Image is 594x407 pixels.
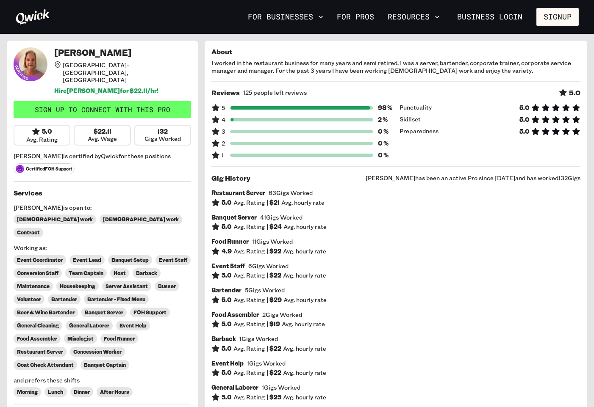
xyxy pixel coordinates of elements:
h6: | $ 29 [266,296,282,304]
h6: 2 % [378,116,393,124]
span: 41 Gigs Worked [260,214,303,221]
h6: 5.0 [222,223,232,231]
span: Avg. Wage [88,135,117,143]
h6: 5.0 [222,272,232,279]
span: Restaurant Server [17,349,63,355]
span: Bartender - Fixed Menu [87,296,145,302]
h4: [PERSON_NAME] [54,47,132,58]
span: 1 Gigs Worked [247,360,286,367]
a: For Pros [333,10,377,24]
h6: Barback [211,335,236,343]
span: Contract [17,229,40,236]
span: Morning [17,389,38,395]
span: Punctuality [400,104,432,112]
span: Maintenance [17,283,50,289]
span: Working as: [14,244,191,252]
span: [PERSON_NAME] is certified by Qwick for these positions [14,152,191,160]
span: Barback [136,270,157,276]
a: Business Login [450,8,530,26]
h6: | $ 24 [266,223,282,231]
span: [PERSON_NAME] has been an active Pro since [DATE] and has worked 132 Gigs [366,174,580,182]
span: [DEMOGRAPHIC_DATA] work [17,216,93,223]
h6: 4.9 [222,247,232,255]
h6: 5.0 [519,128,530,135]
h5: Services [14,189,191,197]
span: Banquet Server [85,309,123,316]
span: Avg. Rating [233,296,265,304]
span: 1 Gigs Worked [262,384,300,391]
span: 125 people left reviews [243,89,307,96]
h6: 5.0 [222,199,232,206]
span: Avg. hourly rate [283,247,326,255]
h6: 5.0 [222,345,232,352]
h6: 5.0 [222,320,232,328]
button: For Businesses [244,10,327,24]
h6: Banquet Server [211,214,257,221]
span: Avg. hourly rate [283,393,326,401]
span: Host [114,270,126,276]
span: Avg. hourly rate [283,223,327,231]
h6: Event Help [211,360,244,367]
span: Bartender [51,296,77,302]
span: Conversion Staff [17,270,58,276]
h6: | $ 22 [266,345,281,352]
span: Avg. Rating [233,345,265,352]
span: Preparedness [400,127,439,136]
span: Food Runner [104,335,135,342]
span: 1 [211,151,225,159]
span: 11 Gigs Worked [252,238,293,245]
h6: 0 % [378,151,393,159]
h6: Bartender [211,286,241,294]
span: Avg. hourly rate [283,272,326,279]
span: FOH Support [133,309,167,316]
span: 2 Gigs Worked [262,311,302,319]
span: and prefers these shifts [14,377,191,384]
span: Server Assistant [105,283,148,289]
span: Avg. Rating [233,369,265,377]
span: Avg. hourly rate [281,199,325,206]
span: [GEOGRAPHIC_DATA]-[GEOGRAPHIC_DATA], [GEOGRAPHIC_DATA] [63,61,191,84]
span: Coat Check Attendant [17,362,74,368]
h6: 5.0 [222,393,232,401]
span: General Cleaning [17,322,59,329]
span: Concession Worker [73,349,122,355]
span: Certified FOH Support [14,163,75,174]
span: 6 Gigs Worked [248,262,289,270]
span: 3 [211,127,225,136]
h6: 0 % [378,128,393,135]
span: 2 [211,139,225,148]
span: Team Captain [69,270,103,276]
span: Beer & Wine Bartender [17,309,75,316]
span: Avg. hourly rate [283,369,326,377]
span: I worked in the restaurant business for many years and semi retired. I was a server, bartender, c... [211,59,580,74]
span: After Hours [100,389,129,395]
span: [DEMOGRAPHIC_DATA] work [103,216,179,223]
h5: About [211,47,580,56]
h6: Food Assembler [211,311,259,319]
span: Avg. Rating [233,223,265,231]
h5: Gig History [211,174,250,182]
span: Avg. Rating [233,393,265,401]
span: Banquet Setup [111,257,149,263]
span: Avg. Rating [26,136,58,143]
span: Skillset [400,115,421,124]
button: Resources [384,10,443,24]
h6: | $ 21 [266,199,280,206]
span: Banquet Captain [84,362,126,368]
button: Signup [536,8,579,26]
span: 5 Gigs Worked [245,286,285,294]
span: Event Coordinator [17,257,63,263]
span: Busser [158,283,176,289]
span: Mixologist [67,335,94,342]
span: [PERSON_NAME] is open to: [14,204,191,212]
span: Avg. Rating [233,247,265,255]
h5: 5.0 [569,88,580,97]
span: Avg. hourly rate [283,296,327,304]
span: Dinner [74,389,90,395]
h6: Restaurant Server [211,189,265,197]
span: 1 Gigs Worked [239,335,278,343]
h6: | $ 22 [266,272,281,279]
span: Avg. Rating [233,320,265,328]
h6: General Laborer [211,384,258,391]
h6: 98 % [378,104,393,112]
